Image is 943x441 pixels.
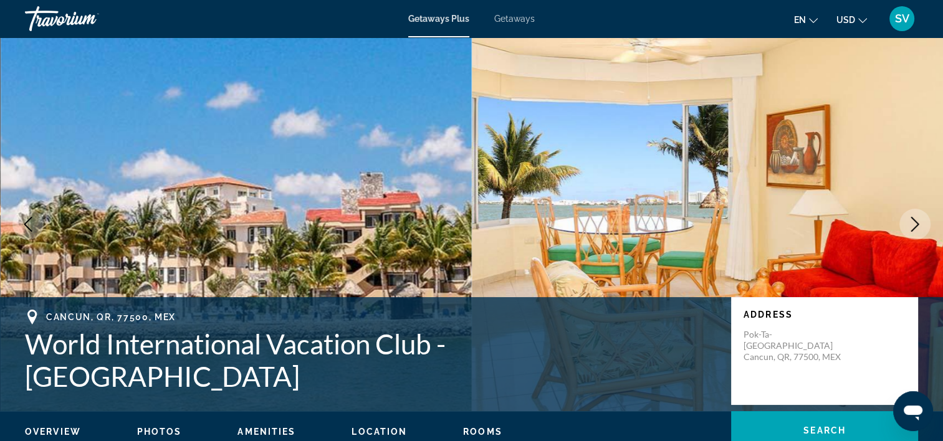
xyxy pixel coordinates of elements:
button: Change language [794,11,818,29]
span: Amenities [237,427,295,437]
span: Search [803,425,846,435]
span: Location [352,427,407,437]
a: Travorium [25,2,150,35]
span: SV [895,12,909,25]
a: Getaways Plus [408,14,469,24]
span: Overview [25,427,81,437]
button: Previous image [12,209,44,240]
button: Location [352,426,407,437]
button: Overview [25,426,81,437]
span: Photos [137,427,182,437]
button: Next image [899,209,931,240]
span: Cancun, QR, 77500, MEX [46,312,176,322]
span: en [794,15,806,25]
button: Amenities [237,426,295,437]
button: Rooms [463,426,502,437]
button: User Menu [886,6,918,32]
p: Address [744,310,906,320]
p: Pok-ta-[GEOGRAPHIC_DATA] Cancun, QR, 77500, MEX [744,329,843,363]
span: USD [836,15,855,25]
h1: World International Vacation Club - [GEOGRAPHIC_DATA] [25,328,719,392]
button: Change currency [836,11,867,29]
a: Getaways [494,14,535,24]
iframe: Button to launch messaging window [893,391,933,431]
button: Photos [137,426,182,437]
span: Rooms [463,427,502,437]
